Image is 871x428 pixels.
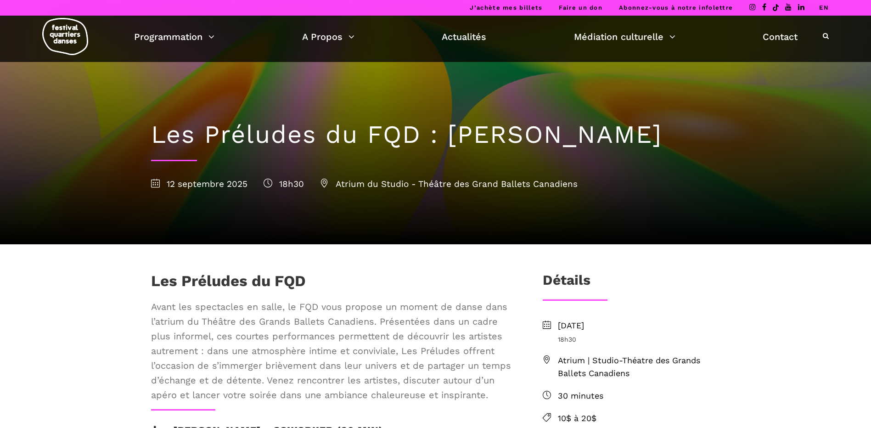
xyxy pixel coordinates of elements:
span: Atrium du Studio - Théâtre des Grand Ballets Canadiens [320,179,578,189]
a: Actualités [442,29,486,45]
span: [DATE] [558,319,720,332]
a: Abonnez-vous à notre infolettre [619,4,733,11]
a: Médiation culturelle [574,29,675,45]
span: Avant les spectacles en salle, le FQD vous propose un moment de danse dans l’atrium du Théâtre de... [151,299,513,402]
h1: Les Préludes du FQD : [PERSON_NAME] [151,120,720,150]
img: logo-fqd-med [42,18,88,55]
span: 12 septembre 2025 [151,179,247,189]
a: J’achète mes billets [470,4,542,11]
h3: Détails [543,272,590,295]
a: A Propos [302,29,354,45]
span: 18h30 [264,179,304,189]
span: 30 minutes [558,389,720,403]
a: Faire un don [559,4,602,11]
a: Programmation [134,29,214,45]
span: 10$ à 20$ [558,412,720,425]
a: Contact [763,29,798,45]
span: Atrium | Studio-Théatre des Grands Ballets Canadiens [558,354,720,381]
h1: Les Préludes du FQD [151,272,306,295]
span: 18h30 [558,334,720,344]
a: EN [819,4,829,11]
